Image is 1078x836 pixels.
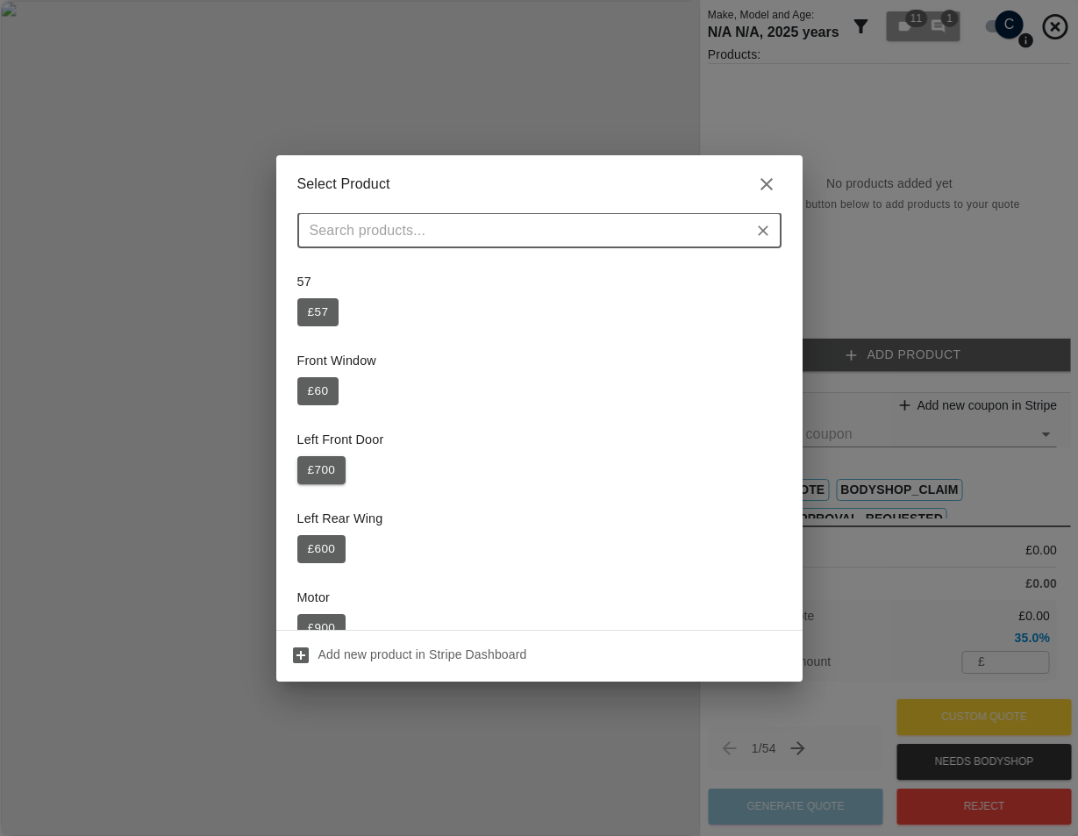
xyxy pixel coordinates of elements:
p: Motor [297,589,782,608]
button: £700 [297,456,346,484]
p: 57 [297,273,782,292]
button: £900 [297,614,346,642]
p: Add new product in Stripe Dashboard [318,646,527,663]
p: Left Front Door [297,431,782,450]
p: Select Product [297,174,390,195]
button: £600 [297,535,346,563]
input: Search products... [303,218,747,243]
button: Clear [751,218,775,243]
p: Front Window [297,352,782,371]
p: Left Rear Wing [297,510,782,529]
button: £60 [297,377,339,405]
button: £57 [297,298,339,326]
